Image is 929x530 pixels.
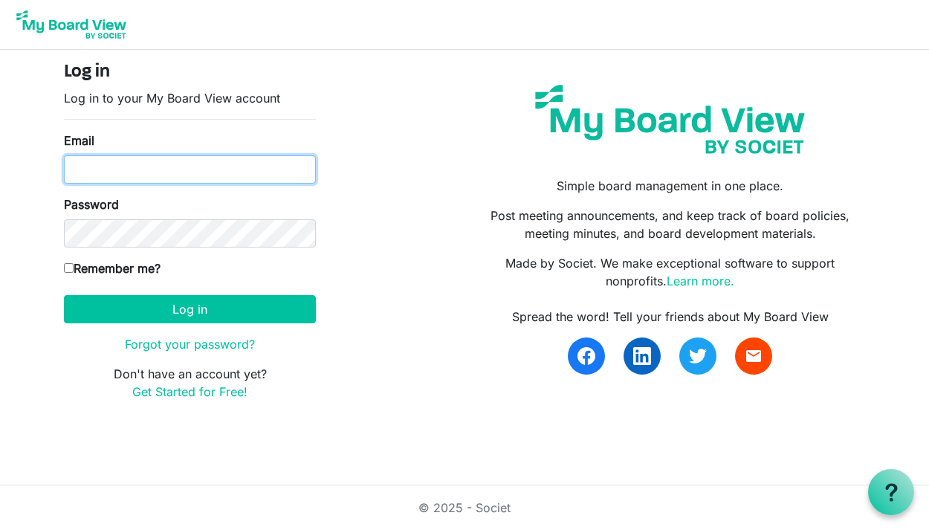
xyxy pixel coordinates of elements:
[667,274,734,288] a: Learn more.
[735,337,772,375] a: email
[476,177,865,195] p: Simple board management in one place.
[476,308,865,326] div: Spread the word! Tell your friends about My Board View
[125,337,255,352] a: Forgot your password?
[745,347,763,365] span: email
[476,254,865,290] p: Made by Societ. We make exceptional software to support nonprofits.
[64,132,94,149] label: Email
[577,347,595,365] img: facebook.svg
[64,62,316,83] h4: Log in
[64,263,74,273] input: Remember me?
[689,347,707,365] img: twitter.svg
[132,384,247,399] a: Get Started for Free!
[64,365,316,401] p: Don't have an account yet?
[12,6,131,43] img: My Board View Logo
[64,295,316,323] button: Log in
[64,259,161,277] label: Remember me?
[633,347,651,365] img: linkedin.svg
[476,207,865,242] p: Post meeting announcements, and keep track of board policies, meeting minutes, and board developm...
[64,89,316,107] p: Log in to your My Board View account
[524,74,816,165] img: my-board-view-societ.svg
[418,500,511,515] a: © 2025 - Societ
[64,195,119,213] label: Password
